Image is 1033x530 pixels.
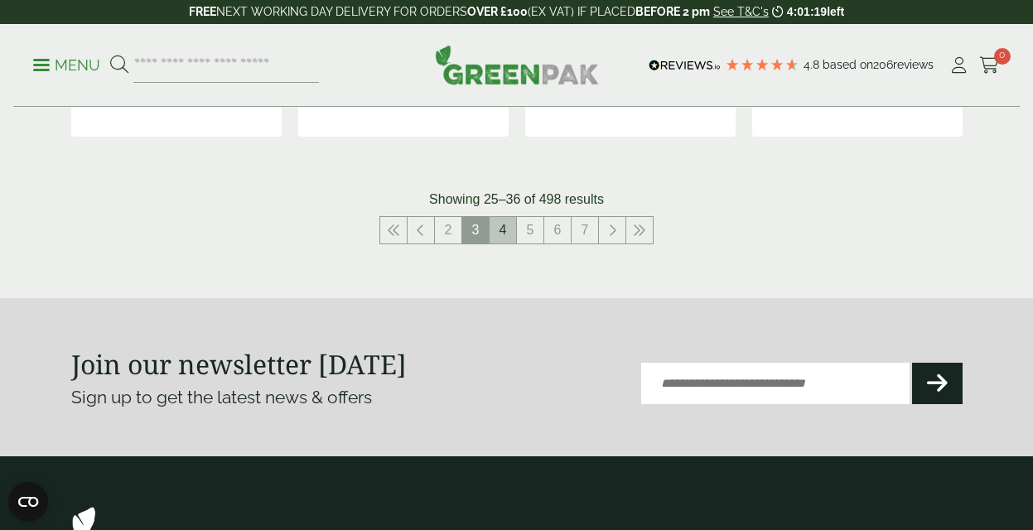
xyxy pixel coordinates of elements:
a: See T&C's [713,5,769,18]
a: Menu [33,55,100,72]
a: 5 [517,217,543,243]
img: REVIEWS.io [649,60,721,71]
span: Based on [823,58,873,71]
span: left [827,5,844,18]
a: 2 [435,217,461,243]
button: Open CMP widget [8,482,48,522]
span: 3 [462,217,489,243]
i: Cart [979,57,1000,74]
strong: Join our newsletter [DATE] [71,346,407,382]
img: GreenPak Supplies [435,45,599,84]
div: 4.79 Stars [725,57,799,72]
p: Menu [33,55,100,75]
a: 7 [572,217,598,243]
p: Showing 25–36 of 498 results [429,190,604,210]
a: 0 [979,53,1000,78]
span: 0 [994,48,1011,65]
span: 206 [873,58,893,71]
strong: FREE [189,5,216,18]
strong: BEFORE 2 pm [635,5,710,18]
span: 4:01:19 [787,5,827,18]
strong: OVER £100 [467,5,528,18]
a: 6 [544,217,571,243]
span: reviews [893,58,934,71]
span: 4.8 [804,58,823,71]
i: My Account [949,57,969,74]
p: Sign up to get the latest news & offers [71,384,472,411]
a: 4 [490,217,516,243]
